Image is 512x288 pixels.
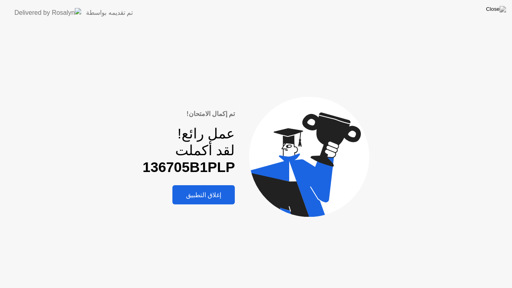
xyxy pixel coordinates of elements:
img: Delivered by Rosalyn [14,8,81,17]
div: تم تقديمه بواسطة [86,8,133,18]
img: Close [486,6,506,12]
button: إغلاق التطبيق [172,185,235,204]
div: عمل رائع! لقد أكملت [143,125,235,176]
div: إغلاق التطبيق [175,191,232,199]
b: 136705B1PLP [143,159,235,175]
div: تم إكمال الامتحان! [143,109,235,119]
